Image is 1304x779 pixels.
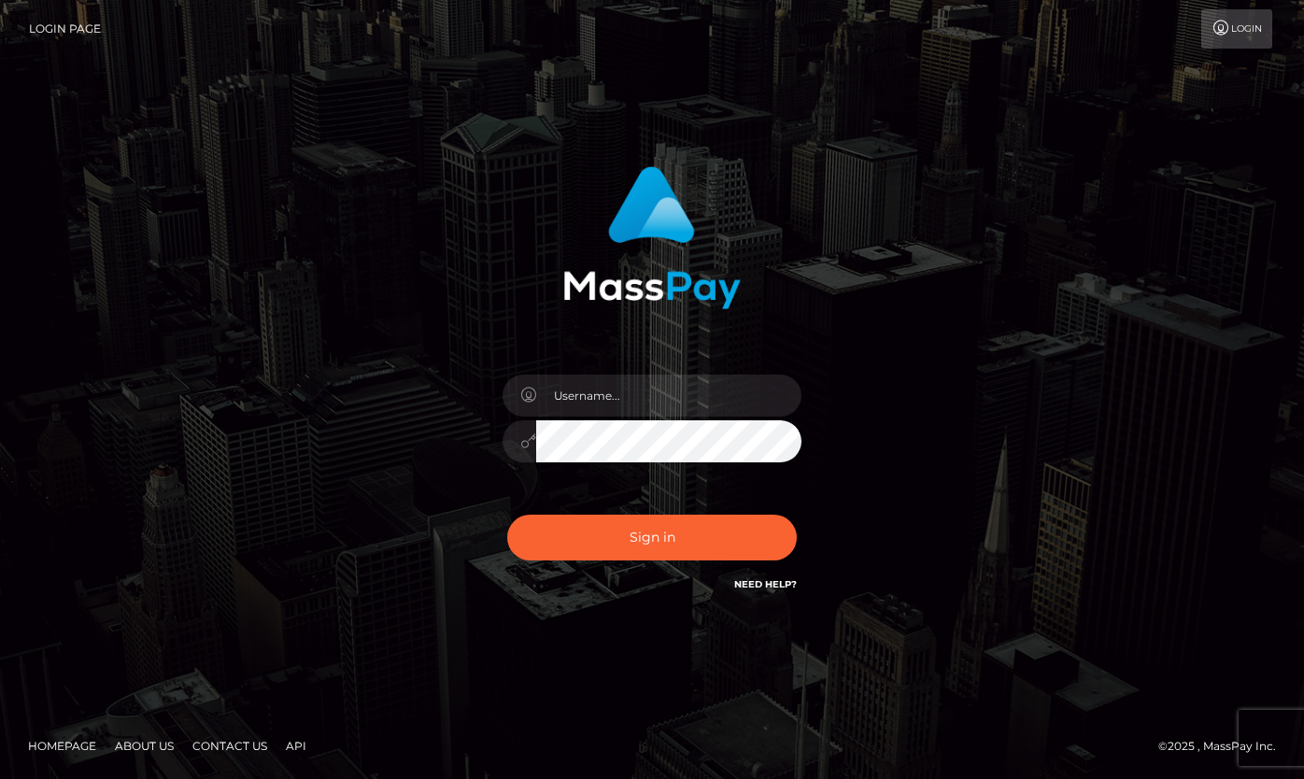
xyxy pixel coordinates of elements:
[507,515,797,560] button: Sign in
[1158,736,1290,757] div: © 2025 , MassPay Inc.
[278,731,314,760] a: API
[536,375,801,417] input: Username...
[734,578,797,590] a: Need Help?
[21,731,104,760] a: Homepage
[29,9,101,49] a: Login Page
[107,731,181,760] a: About Us
[563,166,741,309] img: MassPay Login
[1201,9,1272,49] a: Login
[185,731,275,760] a: Contact Us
